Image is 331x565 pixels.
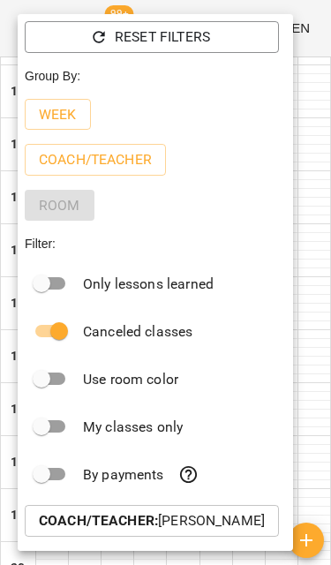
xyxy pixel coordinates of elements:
p: Reset Filters [115,26,210,48]
p: Use room color [83,369,178,390]
button: Coach/Teacher [25,144,166,176]
p: Canceled classes [83,321,192,343]
button: Coach/Teacher:[PERSON_NAME] [25,505,279,537]
div: Group By: [18,60,293,92]
button: Reset Filters [25,21,279,53]
button: Week [25,99,91,131]
p: My classes only [83,417,183,438]
p: [PERSON_NAME] [39,510,265,531]
p: By payments [83,464,164,486]
b: Coach/Teacher : [39,512,158,529]
div: Filter: [18,228,293,260]
p: Only lessons learned [83,274,214,295]
p: Coach/Teacher [39,149,152,170]
p: Week [39,104,77,125]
